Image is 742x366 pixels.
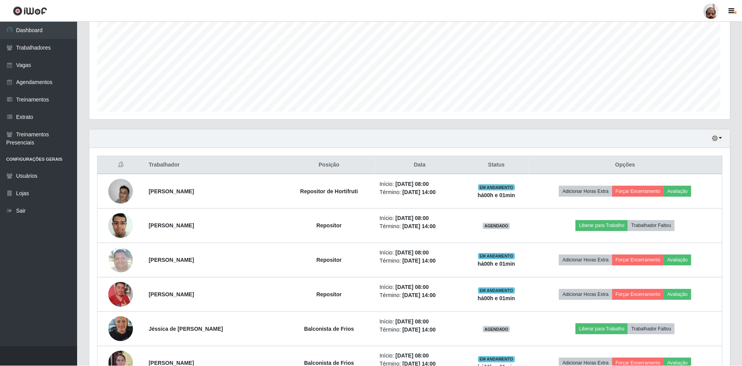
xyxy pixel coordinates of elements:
[317,257,343,263] strong: Repositor
[149,257,195,263] strong: [PERSON_NAME]
[380,318,461,326] li: Início:
[629,220,676,231] button: Trabalhador Faltou
[13,6,47,15] img: CoreUI Logo
[305,326,355,332] strong: Balconista de Frios
[614,186,666,197] button: Forçar Encerramento
[301,188,359,194] strong: Repositor de Hortifruti
[380,249,461,257] li: Início:
[396,250,430,256] time: [DATE] 08:00
[479,192,516,198] strong: há 00 h e 01 min
[560,289,613,300] button: Adicionar Horas Extra
[484,223,511,229] span: AGENDADO
[149,326,224,332] strong: Jéssica de [PERSON_NAME]
[145,156,284,174] th: Trabalhador
[396,319,430,325] time: [DATE] 08:00
[380,223,461,231] li: Término:
[530,156,724,174] th: Opções
[108,273,133,317] img: 1741878920639.jpeg
[108,175,133,208] img: 1751054548939.jpeg
[403,189,437,195] time: [DATE] 14:00
[479,261,516,267] strong: há 00 h e 01 min
[380,257,461,265] li: Término:
[560,186,613,197] button: Adicionar Horas Extra
[466,156,530,174] th: Status
[577,324,629,335] button: Liberar para Trabalho
[317,292,343,298] strong: Repositor
[284,156,376,174] th: Posição
[149,223,195,229] strong: [PERSON_NAME]
[403,327,437,333] time: [DATE] 14:00
[396,215,430,222] time: [DATE] 08:00
[376,156,466,174] th: Data
[403,292,437,299] time: [DATE] 14:00
[380,352,461,361] li: Início:
[396,353,430,359] time: [DATE] 08:00
[396,284,430,290] time: [DATE] 08:00
[665,255,693,266] button: Avaliação
[380,284,461,292] li: Início:
[629,324,676,335] button: Trabalhador Faltou
[403,258,437,264] time: [DATE] 14:00
[317,223,343,229] strong: Repositor
[479,357,516,363] span: EM ANDAMENTO
[396,181,430,187] time: [DATE] 08:00
[380,180,461,188] li: Início:
[149,292,195,298] strong: [PERSON_NAME]
[614,255,666,266] button: Forçar Encerramento
[560,255,613,266] button: Adicionar Horas Extra
[577,220,629,231] button: Liberar para Trabalho
[484,326,511,333] span: AGENDADO
[108,209,133,242] img: 1602822418188.jpeg
[665,186,693,197] button: Avaliação
[665,289,693,300] button: Avaliação
[479,253,516,259] span: EM ANDAMENTO
[380,326,461,334] li: Término:
[479,296,516,302] strong: há 00 h e 01 min
[380,215,461,223] li: Início:
[380,188,461,196] li: Término:
[380,292,461,300] li: Término:
[479,184,516,191] span: EM ANDAMENTO
[108,313,133,345] img: 1725909093018.jpeg
[108,244,133,277] img: 1697490161329.jpeg
[403,223,437,230] time: [DATE] 14:00
[614,289,666,300] button: Forçar Encerramento
[149,188,195,194] strong: [PERSON_NAME]
[479,288,516,294] span: EM ANDAMENTO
